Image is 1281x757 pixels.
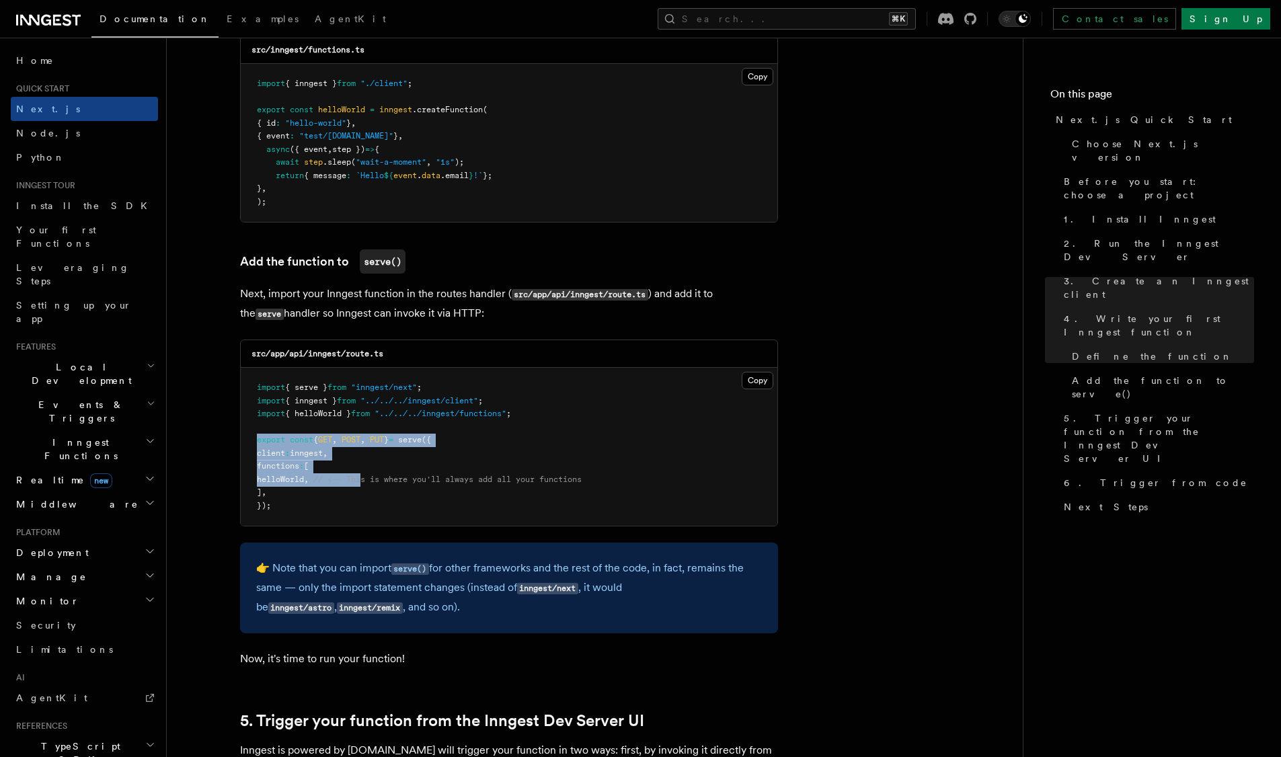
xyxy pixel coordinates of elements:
span: 4. Write your first Inngest function [1064,312,1254,339]
code: serve() [360,249,405,274]
span: } [393,131,398,141]
p: 👉 Note that you can import for other frameworks and the rest of the code, in fact, remains the sa... [256,559,762,617]
span: AgentKit [315,13,386,24]
span: .sleep [323,157,351,167]
a: Install the SDK [11,194,158,218]
span: PUT [370,435,384,444]
span: { serve } [285,383,327,392]
span: "../../../inngest/client" [360,396,478,405]
span: { id [257,118,276,128]
span: , [426,157,431,167]
span: "inngest/next" [351,383,417,392]
span: .email [440,171,469,180]
span: Local Development [11,360,147,387]
span: 5. Trigger your function from the Inngest Dev Server UI [1064,411,1254,465]
code: inngest/remix [337,602,403,614]
a: Leveraging Steps [11,255,158,293]
span: } [346,118,351,128]
button: Deployment [11,541,158,565]
span: AgentKit [16,692,87,703]
span: data [422,171,440,180]
span: } [384,435,389,444]
span: event [393,171,417,180]
button: Middleware [11,492,158,516]
span: Events & Triggers [11,398,147,425]
button: Search...⌘K [658,8,916,30]
span: ; [417,383,422,392]
a: Limitations [11,637,158,662]
span: export [257,435,285,444]
span: from [337,396,356,405]
a: Python [11,145,158,169]
span: 6. Trigger from code [1064,476,1247,489]
span: "1s" [436,157,455,167]
span: return [276,171,304,180]
span: , [351,118,356,128]
span: inngest [290,448,323,458]
span: ); [257,197,266,206]
button: Events & Triggers [11,393,158,430]
code: src/app/api/inngest/route.ts [251,349,383,358]
a: Next Steps [1058,495,1254,519]
a: Node.js [11,121,158,145]
span: "./client" [360,79,407,88]
p: Next, import your Inngest function in the routes handler ( ) and add it to the handler so Inngest... [240,284,778,323]
a: Next.js Quick Start [1050,108,1254,132]
a: Security [11,613,158,637]
span: , [398,131,403,141]
span: { inngest } [285,396,337,405]
span: Features [11,342,56,352]
span: }); [257,501,271,510]
a: Documentation [91,4,219,38]
span: // <-- This is where you'll always add all your functions [313,475,582,484]
span: , [327,145,332,154]
span: await [276,157,299,167]
span: "wait-a-moment" [356,157,426,167]
a: serve() [391,561,429,574]
span: { helloWorld } [285,409,351,418]
span: import [257,409,285,418]
span: , [262,487,266,497]
span: { [313,435,318,444]
a: 6. Trigger from code [1058,471,1254,495]
span: Deployment [11,546,89,559]
span: ( [483,105,488,114]
button: Copy [742,372,773,389]
span: ] [257,487,262,497]
span: 1. Install Inngest [1064,212,1216,226]
span: , [304,475,309,484]
a: 1. Install Inngest [1058,207,1254,231]
span: Platform [11,527,61,538]
span: 2. Run the Inngest Dev Server [1064,237,1254,264]
span: Inngest tour [11,180,75,191]
span: Manage [11,570,87,584]
span: Monitor [11,594,79,608]
a: AgentKit [307,4,394,36]
span: }; [483,171,492,180]
a: 2. Run the Inngest Dev Server [1058,231,1254,269]
span: export [257,105,285,114]
span: Next Steps [1064,500,1148,514]
span: step }) [332,145,365,154]
span: "hello-world" [285,118,346,128]
code: serve() [391,563,429,575]
span: Documentation [100,13,210,24]
kbd: ⌘K [889,12,908,26]
span: Security [16,620,76,631]
span: : [346,171,351,180]
button: Toggle dark mode [999,11,1031,27]
span: Setting up your app [16,300,132,324]
button: Inngest Functions [11,430,158,468]
a: Sign Up [1181,8,1270,30]
span: = [389,435,393,444]
span: import [257,383,285,392]
button: Local Development [11,355,158,393]
code: inngest/next [517,583,578,594]
a: 4. Write your first Inngest function [1058,307,1254,344]
span: Install the SDK [16,200,155,211]
span: Limitations [16,644,113,655]
a: Define the function [1066,344,1254,368]
span: Leveraging Steps [16,262,130,286]
span: async [266,145,290,154]
span: Next.js Quick Start [1056,113,1232,126]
